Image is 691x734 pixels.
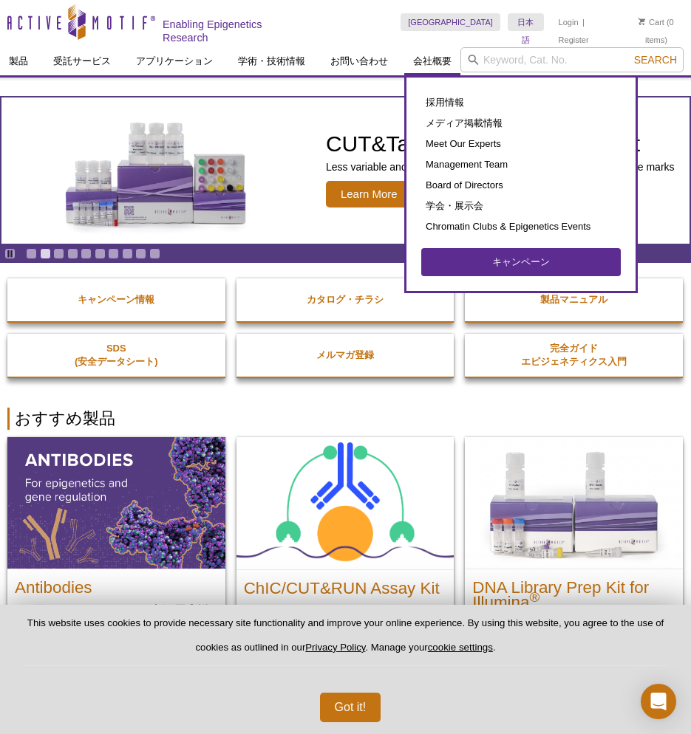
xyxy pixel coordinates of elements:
h2: CUT&Tag-IT Express Assay Kit [326,133,675,155]
article: CUT&Tag-IT Express Assay Kit [1,97,690,244]
strong: カタログ・チラシ [307,294,384,305]
sup: ® [529,589,539,604]
button: cookie settings [428,642,493,653]
h2: おすすめ製品 [7,408,684,430]
a: Register [559,35,589,45]
a: Go to slide 10 [149,248,160,259]
a: [GEOGRAPHIC_DATA] [401,13,500,31]
a: Go to slide 6 [95,248,106,259]
strong: SDS (安全データシート) [75,343,158,367]
h2: Antibodies [15,573,218,595]
img: All Antibodies [7,437,225,569]
strong: 製品マニュアル [540,294,607,305]
a: 採用情報 [421,92,621,113]
a: Go to slide 2 [40,248,51,259]
a: Toggle autoplay [4,248,16,259]
a: SDS(安全データシート) [7,327,225,383]
a: DNA Library Prep Kit for Illumina DNA Library Prep Kit for Illumina® ChIP-Seq、CUT&RUN、メチル化DNAアッセイ... [465,437,683,677]
a: All Antibodies Antibodies エピジェネティクス、遺伝子制御研究用の抗体（ChIP、CUT&Tag、CUT&RUN検証済抗体） [7,437,225,677]
a: キャンペーン情報 [7,278,225,321]
a: Go to slide 1 [26,248,37,259]
img: Your Cart [639,18,645,25]
a: 学会・展示会 [421,196,621,216]
a: Management Team [421,154,621,175]
strong: メルマガ登録 [316,349,374,360]
a: 会社概要 [404,47,460,75]
h2: Enabling Epigenetics Research [163,18,298,44]
button: Got it! [320,693,381,722]
a: Privacy Policy [305,642,365,653]
input: Keyword, Cat. No. [460,47,684,72]
h2: ChIC/CUT&RUN Assay Kit [244,574,447,596]
span: Learn More [326,181,412,207]
a: Login [559,17,579,27]
p: This website uses cookies to provide necessary site functionality and improve your online experie... [24,617,667,666]
img: ChIC/CUT&RUN Assay Kit [236,437,455,569]
p: Less variable and higher-throughput genome-wide profiling of histone marks [326,160,675,174]
a: 日本語 [508,13,544,31]
a: 完全ガイドエピジェネティクス入門 [465,327,683,383]
a: Meet Our Experts [421,134,621,154]
a: 製品マニュアル [465,278,683,321]
a: アプリケーション [127,47,222,75]
a: 学術・技術情報 [229,47,314,75]
h2: DNA Library Prep Kit for Illumina [472,573,675,610]
a: キャンペーン [421,248,621,276]
li: | [582,13,585,31]
strong: 完全ガイド エピジェネティクス入門 [521,343,627,367]
a: CUT&Tag-IT Express Assay Kit CUT&Tag-IT®Express Assay Kit Less variable and higher-throughput gen... [1,97,690,244]
li: (0 items) [629,13,684,49]
a: メディア掲載情報 [421,113,621,134]
a: Go to slide 5 [81,248,92,259]
strong: キャンペーン情報 [78,294,154,305]
a: お問い合わせ [321,47,397,75]
span: Search [634,54,677,66]
a: Go to slide 4 [67,248,78,259]
img: DNA Library Prep Kit for Illumina [465,437,683,569]
p: ChIPよりも少ないサンプル量でゲノムワイドなヒストン修飾解析や転写因子解析 [244,603,447,648]
img: CUT&Tag-IT Express Assay Kit [34,89,278,252]
button: Search [630,53,681,66]
a: Go to slide 9 [135,248,146,259]
a: カタログ・チラシ [236,278,455,321]
a: Chromatin Clubs & Epigenetics Events [421,216,621,237]
a: Go to slide 3 [53,248,64,259]
div: Open Intercom Messenger [641,684,676,719]
a: Go to slide 8 [122,248,133,259]
a: Board of Directors [421,175,621,196]
a: Go to slide 7 [108,248,119,259]
a: メルマガ登録 [236,334,455,377]
a: 受託サービス [44,47,120,75]
p: エピジェネティクス、遺伝子制御研究用の抗体（ChIP、CUT&Tag、CUT&RUN検証済抗体） [15,603,218,662]
a: ChIC/CUT&RUN Assay Kit ChIC/CUT&RUN Assay Kit ChIPよりも少ないサンプル量でゲノムワイドなヒストン修飾解析や転写因子解析 [236,437,455,663]
a: Cart [639,17,664,27]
